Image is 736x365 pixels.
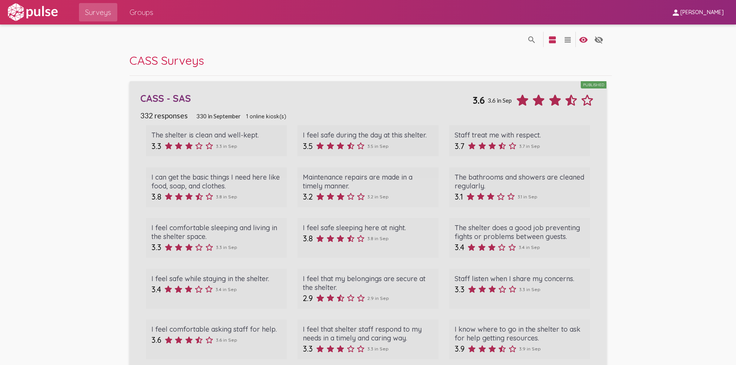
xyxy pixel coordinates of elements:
span: Groups [130,5,153,19]
span: 3.2 in Sep [367,194,389,200]
span: 3.5 [303,141,313,151]
span: 3.8 in Sep [216,194,237,200]
span: 3.4 in Sep [519,244,540,250]
button: language [576,32,591,47]
div: Published [581,81,606,88]
mat-icon: language [594,35,603,44]
button: language [560,32,575,47]
div: I feel comfortable sleeping and living in the shelter space. [151,223,281,241]
div: I feel safe during the day at this shelter. [303,131,433,139]
span: 3.3 [151,242,161,252]
span: 3.6 [473,94,485,106]
span: 3.6 in Sep [488,97,512,104]
div: I feel safe while staying in the shelter. [151,274,281,283]
span: 3.3 in Sep [367,346,389,352]
span: 3.3 [455,285,465,294]
div: I know where to go in the shelter to ask for help getting resources. [455,325,585,342]
span: 3.6 in Sep [216,337,237,343]
span: 3.3 in Sep [519,286,540,292]
button: language [545,32,560,47]
span: 3.8 in Sep [367,236,389,241]
mat-icon: person [671,8,680,17]
span: 3.5 in Sep [367,143,389,149]
span: [PERSON_NAME] [680,9,724,16]
a: Surveys [79,3,117,21]
mat-icon: language [548,35,557,44]
span: 3.8 [303,234,313,243]
span: 332 responses [140,111,188,120]
div: Maintenance repairs are made in a timely manner. [303,173,433,190]
span: 3.9 in Sep [519,346,541,352]
div: The shelter does a good job preventing fights or problems between guests. [455,223,585,241]
button: language [524,32,539,47]
div: I feel comfortable asking staff for help. [151,325,281,334]
span: 2.9 [303,293,313,303]
span: Surveys [85,5,111,19]
div: The bathrooms and showers are cleaned regularly. [455,173,585,190]
div: Staff treat me with respect. [455,131,585,139]
span: 3.1 [455,192,463,201]
div: CASS - SAS [140,92,472,104]
div: I feel safe sleeping here at night. [303,223,433,232]
span: 3.9 [455,344,465,354]
span: 1 online kiosk(s) [246,113,286,120]
span: 3.6 [151,335,161,345]
mat-icon: language [563,35,572,44]
span: 3.3 in Sep [216,143,237,149]
div: I can get the basic things I need here like food, soap, and clothes. [151,173,281,190]
span: 3.4 [455,242,464,252]
button: [PERSON_NAME] [665,5,730,19]
div: I feel that my belongings are secure at the shelter. [303,274,433,292]
mat-icon: language [579,35,588,44]
div: I feel that shelter staff respond to my needs in a timely and caring way. [303,325,433,342]
span: 3.1 in Sep [517,194,537,200]
span: 3.8 [151,192,161,201]
mat-icon: language [527,35,536,44]
span: 330 in September [196,113,241,119]
span: 3.4 in Sep [215,286,237,292]
img: white-logo.svg [6,3,59,22]
span: 3.3 in Sep [216,244,237,250]
span: 3.2 [303,192,313,201]
span: CASS Surveys [130,53,204,68]
span: 3.3 [151,141,161,151]
span: 3.7 in Sep [519,143,540,149]
span: 2.9 in Sep [367,295,389,301]
div: Staff listen when I share my concerns. [455,274,585,283]
span: 3.7 [455,141,465,151]
span: 3.4 [151,285,161,294]
span: 3.3 [303,344,313,354]
a: Groups [123,3,159,21]
button: language [591,32,606,47]
div: The shelter is clean and well-kept. [151,131,281,139]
